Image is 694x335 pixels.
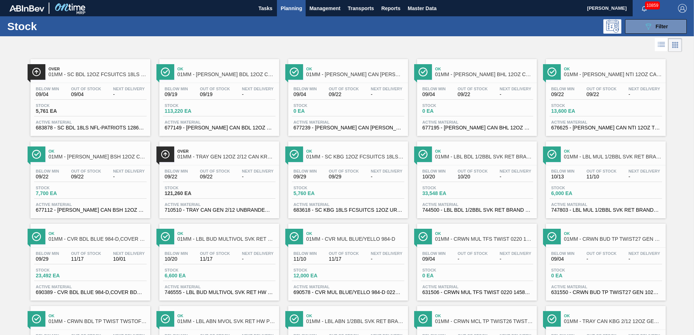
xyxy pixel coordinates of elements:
[422,191,473,196] span: 33,548 EA
[294,207,403,213] span: 683618 - SC KBG 18LS FCSUITCS 12OZ URL AND QR COD
[294,251,317,256] span: Below Min
[294,202,403,207] span: Active Material
[547,232,556,241] img: Ícone
[329,256,359,262] span: 11/17
[177,72,275,77] span: 01MM - CARR BDL 12OZ CAN CAN PK 12/12 CAN
[71,92,101,97] span: 09/04
[113,174,145,179] span: -
[564,154,662,160] span: 01MM - LBL MUL 1/2BBL SVK RET BRAND PPS #4
[161,67,170,76] img: Ícone
[422,285,531,289] span: Active Material
[422,108,473,114] span: 0 EA
[500,174,531,179] span: -
[435,319,533,324] span: 01MM - CRWN MCL TP TWIST26 TWSTOFF 12 OZ 26MM 70 LB
[435,236,533,242] span: 01MM - CRWN MUL TFS TWIST 0220 1458-H 3-COLR TW
[165,169,188,173] span: Below Min
[306,154,404,160] span: 01MM - SC KBG 12OZ FCSUITCS 18LS - VBI
[551,290,660,295] span: 631550 - CRWN BUD TP TWIST27 GEN 1020 75# 1-COLR
[551,174,575,179] span: 10/13
[242,174,274,179] span: -
[242,256,274,262] span: -
[154,136,283,218] a: ÍconeOver01MM - TRAY GEN 12OZ 2/12 CAN KRFT 1023-NBelow Min09/22Out Of Stock09/22Next Delivery-St...
[458,169,488,173] span: Out Of Stock
[551,103,602,108] span: Stock
[422,125,531,131] span: 677195 - CARR CAN BHL 12OZ OUTDOORS CAN PK 12/12
[435,154,533,160] span: 01MM - LBL BDL 1/2BBL SVK RET BRAND PAPER #4 5.0%
[49,154,147,160] span: 01MM - CARR BSH 12OZ CAN TWNSTK 30/12 CAN
[283,218,412,301] a: ÍconeOk01MM - CVR MUL BLUE/YELLO 984-DBelow Min11/10Out Of Stock11/17Next Delivery-Stock12,000 EA...
[113,251,145,256] span: Next Delivery
[547,67,556,76] img: Ícone
[678,4,687,13] img: Logout
[242,92,274,97] span: -
[500,169,531,173] span: Next Delivery
[294,191,344,196] span: 5,760 EA
[177,314,275,318] span: Ok
[294,169,317,173] span: Below Min
[32,314,41,323] img: Ícone
[500,92,531,97] span: -
[540,54,669,136] a: ÍconeOk01MM - [PERSON_NAME] NTI 12OZ CAN TWNSTK 30/12 CANBelow Min09/22Out Of Stock09/22Next Deli...
[32,67,41,76] img: Ícone
[242,251,274,256] span: Next Delivery
[540,136,669,218] a: ÍconeOk01MM - LBL MUL 1/2BBL SVK RET BRAND PPS #4Below Min10/13Out Of Stock11/10Next Delivery-Sto...
[290,314,299,323] img: Ícone
[36,92,59,97] span: 09/04
[294,87,317,91] span: Below Min
[587,92,617,97] span: 09/22
[294,174,317,179] span: 09/29
[422,174,446,179] span: 10/20
[36,174,59,179] span: 09/22
[306,236,404,242] span: 01MM - CVR MUL BLUE/YELLO 984-D
[306,231,404,236] span: Ok
[422,273,473,278] span: 0 EA
[371,92,403,97] span: -
[435,149,533,153] span: Ok
[500,87,531,91] span: Next Delivery
[306,149,404,153] span: Ok
[306,72,404,77] span: 01MM - CARR CAN BUD 12OZ HOLIDAY TWNSTK 30/12
[587,87,617,91] span: Out Of Stock
[36,125,145,131] span: 683878 - SC BDL 18LS NFL-PATRIOTS 1286 FCSUITCS 1
[435,72,533,77] span: 01MM - CARR BHL 12OZ CAN CAN PK 12/12 CAN OUTDOOR
[306,319,404,324] span: 01MM - LBL ABN 1/2BBL SVK RET BRAND PPS #4
[435,314,533,318] span: Ok
[348,4,374,13] span: Transports
[36,169,59,173] span: Below Min
[32,150,41,159] img: Ícone
[564,72,662,77] span: 01MM - CARR NTI 12OZ CAN TWNSTK 30/12 CAN
[629,174,660,179] span: -
[309,4,340,13] span: Management
[294,120,403,124] span: Active Material
[165,290,274,295] span: 746555 - LBL BUD MULTIVOL SVK RET HW PPS 0518 #3
[564,236,662,242] span: 01MM - CRWN BUD TP TWIST27 GEN 1020 75# 1-COLR
[422,87,446,91] span: Below Min
[422,103,473,108] span: Stock
[551,207,660,213] span: 747803 - LBL MUL 1/2BBL SVK RET BRAND PPS 0220 #4
[564,149,662,153] span: Ok
[422,186,473,190] span: Stock
[290,67,299,76] img: Ícone
[165,103,216,108] span: Stock
[422,207,531,213] span: 744500 - LBL BDL 1/2BBL SVK RET BRAND 5.0% PAPER
[165,202,274,207] span: Active Material
[656,24,668,29] span: Filter
[36,285,145,289] span: Active Material
[551,256,575,262] span: 09/04
[603,19,621,34] div: Programming: no user selected
[458,87,488,91] span: Out Of Stock
[165,87,188,91] span: Below Min
[551,125,660,131] span: 676625 - CARR CAN NTI 12OZ TWNSTK 30/12 CAN 0123
[165,256,188,262] span: 10/20
[165,174,188,179] span: 09/22
[629,92,660,97] span: -
[177,319,275,324] span: 01MM - LBL ABN MVOL SVK RET HW PPS #3 5.0%
[49,236,147,242] span: 01MM - CVR BDL BLUE 984-D,COVER BDL NEW GRAPHICS
[294,268,344,272] span: Stock
[294,108,344,114] span: 0 EA
[419,232,428,241] img: Ícone
[71,174,101,179] span: 09/22
[422,120,531,124] span: Active Material
[9,5,44,12] img: TNhmsLtSVTkK8tSr43FrP2fwEKptu5GPRR3wAAAABJRU5ErkJggg==
[36,191,87,196] span: 7,700 EA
